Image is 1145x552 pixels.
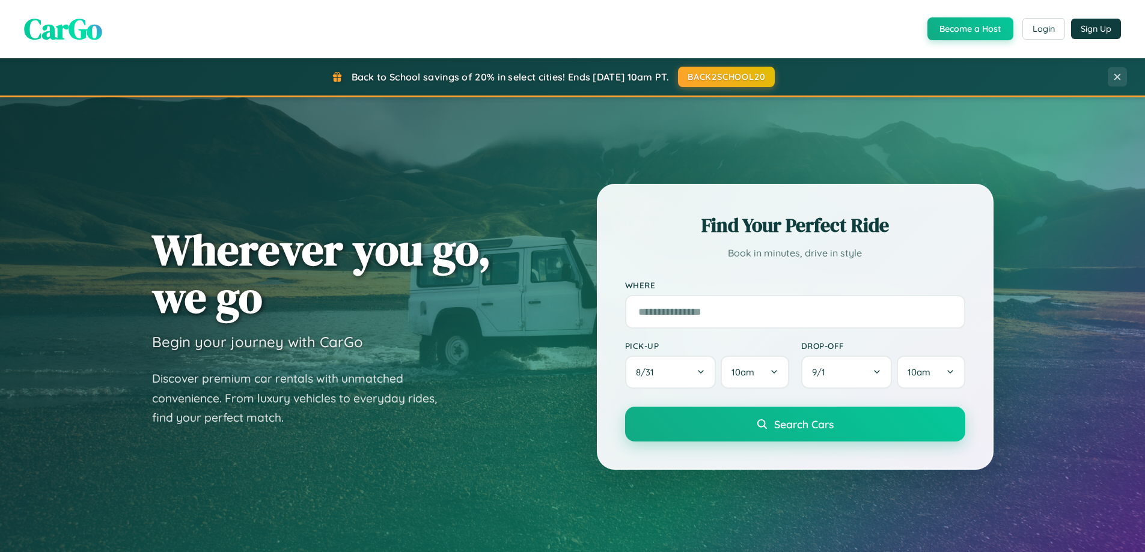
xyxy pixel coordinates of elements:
button: 8/31 [625,356,716,389]
p: Discover premium car rentals with unmatched convenience. From luxury vehicles to everyday rides, ... [152,369,453,428]
h1: Wherever you go, we go [152,226,491,321]
span: 10am [731,366,754,378]
span: CarGo [24,9,102,49]
span: 10am [908,366,930,378]
label: Pick-up [625,341,789,351]
button: BACK2SCHOOL20 [678,67,775,87]
h3: Begin your journey with CarGo [152,333,363,351]
span: Search Cars [774,417,834,431]
button: Become a Host [927,17,1013,40]
span: 8 / 31 [636,366,660,378]
h2: Find Your Perfect Ride [625,212,965,238]
button: 10am [897,356,965,389]
button: Sign Up [1071,19,1121,39]
span: 9 / 1 [812,366,831,378]
span: Back to School savings of 20% in select cities! Ends [DATE] 10am PT. [352,71,669,83]
label: Where [625,280,965,290]
button: Login [1022,18,1065,40]
button: Search Cars [625,407,965,441]
button: 10am [721,356,789,389]
label: Drop-off [801,341,965,351]
p: Book in minutes, drive in style [625,244,965,262]
button: 9/1 [801,356,893,389]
